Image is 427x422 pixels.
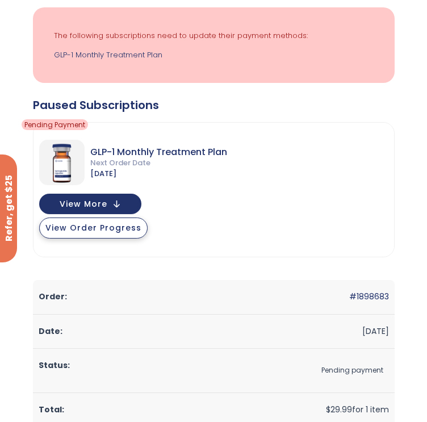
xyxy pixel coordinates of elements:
time: [DATE] [362,325,389,337]
span: $ [326,404,330,415]
a: GLP-1 Monthly Treatment Plan [54,49,374,60]
span: Pending Payment [22,119,88,130]
button: View More [39,194,141,214]
div: Paused Subscriptions [33,100,395,111]
span: View More [60,201,107,207]
span: Next Order Date [90,157,227,168]
span: Pending payment [316,360,389,381]
span: GLP-1 Monthly Treatment Plan [90,147,227,157]
span: View Order Progress [45,222,141,233]
span: 29.99 [326,404,352,415]
button: View Order Progress [39,218,148,239]
span: [DATE] [90,168,227,179]
p: The following subscriptions need to update their payment methods: [54,30,374,41]
a: #1898683 [349,291,389,302]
